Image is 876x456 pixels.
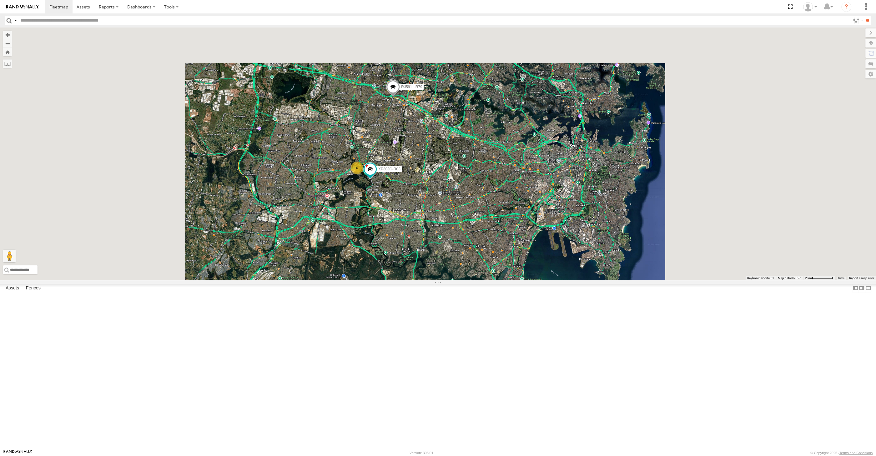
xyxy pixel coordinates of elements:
img: rand-logo.svg [6,5,39,9]
button: Keyboard shortcuts [747,276,774,280]
a: Terms (opens in new tab) [838,277,844,279]
a: Terms and Conditions [839,451,873,455]
label: Dock Summary Table to the Right [858,284,865,293]
span: 2 km [805,276,812,280]
label: Assets [3,284,22,293]
div: Version: 308.01 [410,451,433,455]
label: Measure [3,59,12,68]
label: Dock Summary Table to the Left [852,284,858,293]
button: Zoom Home [3,48,12,56]
label: Search Query [13,16,18,25]
button: Zoom in [3,31,12,39]
button: Drag Pegman onto the map to open Street View [3,250,16,262]
label: Fences [23,284,44,293]
div: © Copyright 2025 - [810,451,873,455]
button: Zoom out [3,39,12,48]
div: 6 [351,162,363,174]
a: Visit our Website [3,450,32,456]
button: Map Scale: 2 km per 63 pixels [803,276,835,280]
label: Hide Summary Table [865,284,871,293]
label: Search Filter Options [850,16,864,25]
label: Map Settings [865,70,876,78]
a: Report a map error [849,276,874,280]
span: Map data ©2025 [778,276,801,280]
i: ? [841,2,851,12]
span: XP30JQ-R03 [378,167,400,171]
div: Quang MAC [801,2,819,12]
span: RJ5911-R79 [401,84,422,89]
